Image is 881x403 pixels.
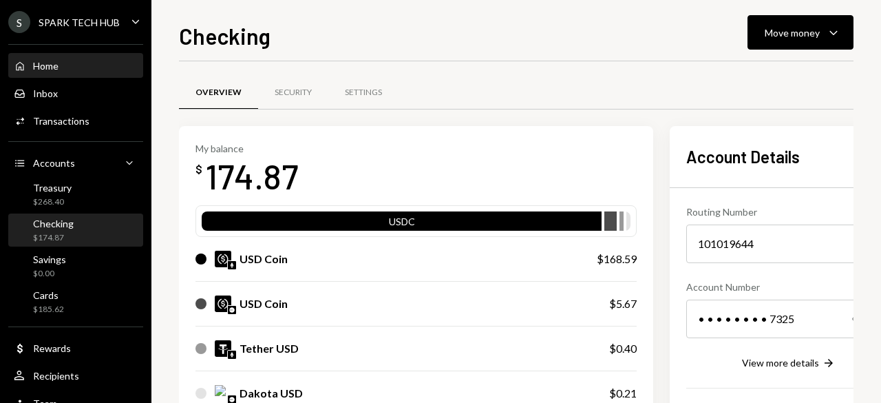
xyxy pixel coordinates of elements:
div: Transactions [33,115,89,127]
a: Overview [179,75,258,110]
button: Move money [747,15,853,50]
div: Rewards [33,342,71,354]
div: $0.40 [609,340,637,357]
div: Treasury [33,182,72,194]
div: Tether USD [240,340,299,357]
a: Inbox [8,81,143,105]
div: USD Coin [240,296,288,312]
div: Security [275,87,312,99]
div: Savings [33,254,66,265]
div: Inbox [33,87,58,99]
img: ethereum-mainnet [228,261,236,269]
div: 174.87 [205,154,298,198]
div: Cards [33,289,64,301]
a: Transactions [8,108,143,133]
div: View more details [742,357,819,369]
img: DKUSD [215,385,231,402]
div: $185.62 [33,304,64,316]
div: Checking [33,218,74,229]
div: Settings [345,87,382,99]
img: ethereum-mainnet [228,351,236,359]
div: Accounts [33,157,75,169]
a: Settings [328,75,399,110]
a: Security [258,75,328,110]
div: Move money [765,25,820,40]
img: USDC [215,296,231,312]
div: $ [195,163,202,176]
a: Savings$0.00 [8,249,143,282]
a: Accounts [8,150,143,175]
div: $268.40 [33,196,72,208]
a: Treasury$268.40 [8,178,143,211]
img: USDC [215,251,231,267]
div: $5.67 [609,296,637,312]
div: $174.87 [33,232,74,244]
a: Recipients [8,363,143,388]
a: Checking$174.87 [8,214,143,247]
div: S [8,11,30,33]
a: Rewards [8,335,143,360]
a: Home [8,53,143,78]
a: Cards$185.62 [8,285,143,318]
div: Recipients [33,370,79,382]
h1: Checking [179,22,270,50]
div: $0.21 [609,385,637,402]
div: Home [33,60,59,72]
button: View more details [742,356,836,371]
img: USDT [215,340,231,357]
img: base-mainnet [228,306,236,314]
div: Overview [195,87,242,99]
div: SPARK TECH HUB [39,17,120,28]
div: USD Coin [240,251,288,267]
div: $0.00 [33,268,66,280]
div: USDC [202,214,602,234]
div: $168.59 [597,251,637,267]
div: Dakota USD [240,385,303,402]
div: My balance [195,143,298,154]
